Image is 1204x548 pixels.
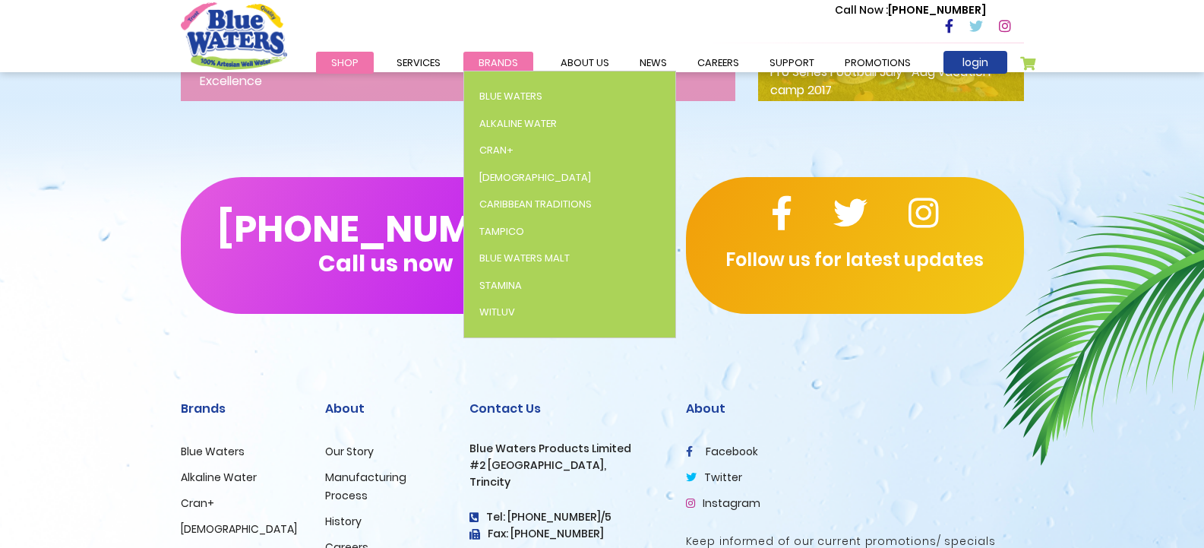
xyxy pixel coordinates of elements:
[835,2,986,18] p: [PHONE_NUMBER]
[181,444,245,459] a: Blue Waters
[624,52,682,74] a: News
[181,521,297,537] a: [DEMOGRAPHIC_DATA]
[469,527,663,540] h3: Fax: [PHONE_NUMBER]
[469,511,663,524] h4: Tel: [PHONE_NUMBER]/5
[181,401,302,416] h2: Brands
[325,444,374,459] a: Our Story
[469,442,663,455] h3: Blue Waters Products Limited
[545,52,624,74] a: about us
[181,470,257,485] a: Alkaline Water
[758,55,1024,101] p: Pro Series Football July- Aug vacation camp 2017
[479,89,542,103] span: Blue Waters
[181,2,287,69] a: store logo
[325,470,406,503] a: Manufacturing Process
[397,55,441,70] span: Services
[479,55,518,70] span: Brands
[479,224,524,239] span: Tampico
[686,401,1024,416] h2: About
[181,55,735,101] p: TTBS Quality Awards in Human Resource Focus, Business Results and Operational Excellence
[318,259,453,268] span: Call us now
[331,55,359,70] span: Shop
[479,305,515,319] span: WitLuv
[479,116,557,131] span: Alkaline Water
[479,143,514,157] span: Cran+
[682,52,754,74] a: careers
[686,444,758,459] a: facebook
[325,401,447,416] h2: About
[686,496,760,511] a: Instagram
[479,278,522,293] span: Stamina
[754,52,830,74] a: support
[686,470,742,485] a: twitter
[469,401,663,416] h2: Contact Us
[181,177,591,314] button: [PHONE_NUMBER]Call us now
[325,514,362,529] a: History
[686,246,1024,274] p: Follow us for latest updates
[479,170,591,185] span: [DEMOGRAPHIC_DATA]
[479,251,570,265] span: Blue Waters Malt
[835,2,888,17] span: Call Now :
[943,51,1007,74] a: login
[686,535,1024,548] h5: Keep informed of our current promotions/ specials
[469,476,663,489] h3: Trincity
[479,197,592,211] span: Caribbean Traditions
[830,52,926,74] a: Promotions
[181,496,214,511] a: Cran+
[469,459,663,472] h3: #2 [GEOGRAPHIC_DATA],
